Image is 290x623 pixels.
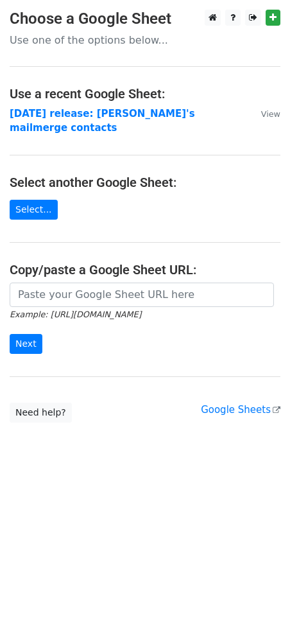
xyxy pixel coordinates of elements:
[10,262,280,277] h4: Copy/paste a Google Sheet URL:
[10,403,72,423] a: Need help?
[10,283,274,307] input: Paste your Google Sheet URL here
[10,108,195,134] a: [DATE] release: [PERSON_NAME]'s mailmerge contacts
[10,310,141,319] small: Example: [URL][DOMAIN_NAME]
[261,109,280,119] small: View
[10,86,280,101] h4: Use a recent Google Sheet:
[248,108,280,119] a: View
[10,334,42,354] input: Next
[10,10,280,28] h3: Choose a Google Sheet
[201,404,280,416] a: Google Sheets
[10,200,58,220] a: Select...
[10,175,280,190] h4: Select another Google Sheet:
[10,33,280,47] p: Use one of the options below...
